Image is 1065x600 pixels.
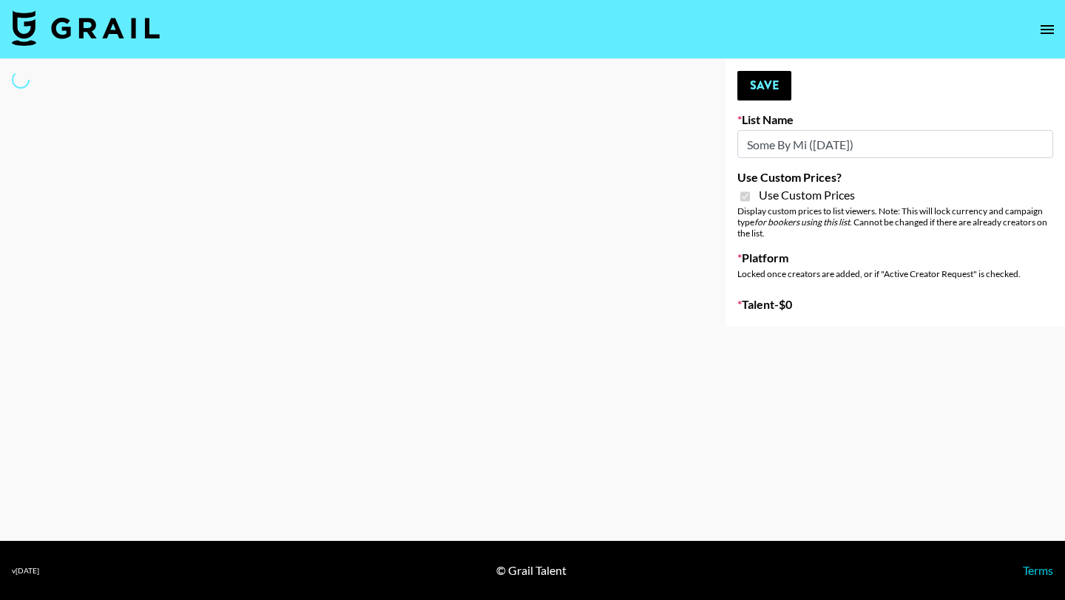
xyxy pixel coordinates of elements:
[1032,15,1062,44] button: open drawer
[737,297,1053,312] label: Talent - $ 0
[737,205,1053,239] div: Display custom prices to list viewers. Note: This will lock currency and campaign type . Cannot b...
[496,563,567,578] div: © Grail Talent
[1023,563,1053,577] a: Terms
[737,250,1053,265] label: Platform
[737,112,1053,127] label: List Name
[12,566,39,576] div: v [DATE]
[737,71,791,100] button: Save
[12,10,160,46] img: Grail Talent
[754,217,850,228] em: for bookers using this list
[737,170,1053,185] label: Use Custom Prices?
[737,268,1053,279] div: Locked once creators are added, or if "Active Creator Request" is checked.
[759,188,855,202] span: Use Custom Prices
